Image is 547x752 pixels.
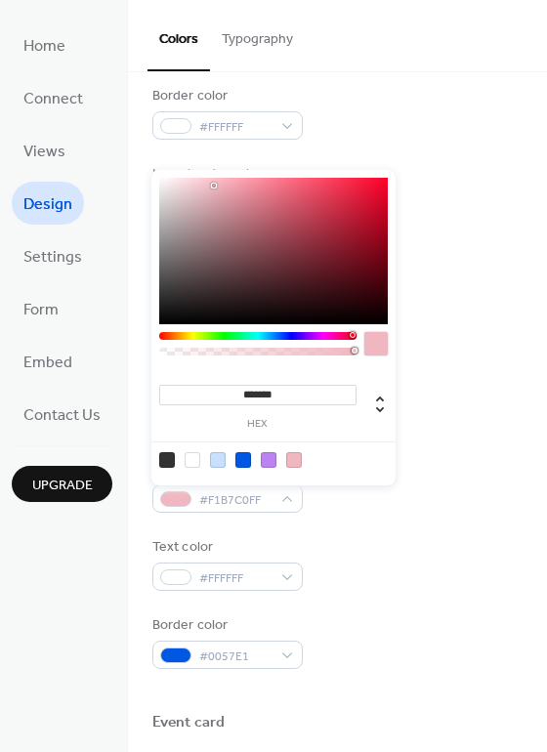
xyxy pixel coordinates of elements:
div: Event card [152,713,225,733]
div: rgb(255, 255, 255) [185,452,200,468]
div: rgb(241, 183, 192) [286,452,302,468]
span: #FFFFFF [199,568,272,589]
span: #F1B7C0FF [199,490,272,511]
div: rgb(0, 87, 225) [235,452,251,468]
a: Form [12,287,70,330]
button: Upgrade [12,466,112,502]
div: Inner border color [152,164,299,185]
span: Connect [23,84,83,115]
a: Views [12,129,77,172]
span: Form [23,295,59,326]
a: Connect [12,76,95,119]
div: rgb(186, 131, 240) [261,452,276,468]
span: Views [23,137,65,168]
a: Contact Us [12,393,112,436]
span: Upgrade [32,476,93,496]
label: hex [159,419,357,430]
a: Design [12,182,84,225]
span: Design [23,189,72,221]
a: Settings [12,234,94,277]
div: Text color [152,537,299,558]
div: rgb(51, 51, 51) [159,452,175,468]
span: Settings [23,242,82,273]
span: Embed [23,348,72,379]
a: Embed [12,340,84,383]
span: Contact Us [23,400,101,432]
span: #FFFFFF [199,117,272,138]
div: rgb(200, 224, 254) [210,452,226,468]
a: Home [12,23,77,66]
span: #0057E1 [199,647,272,667]
div: Border color [152,86,299,106]
div: Border color [152,615,299,636]
span: Home [23,31,65,63]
